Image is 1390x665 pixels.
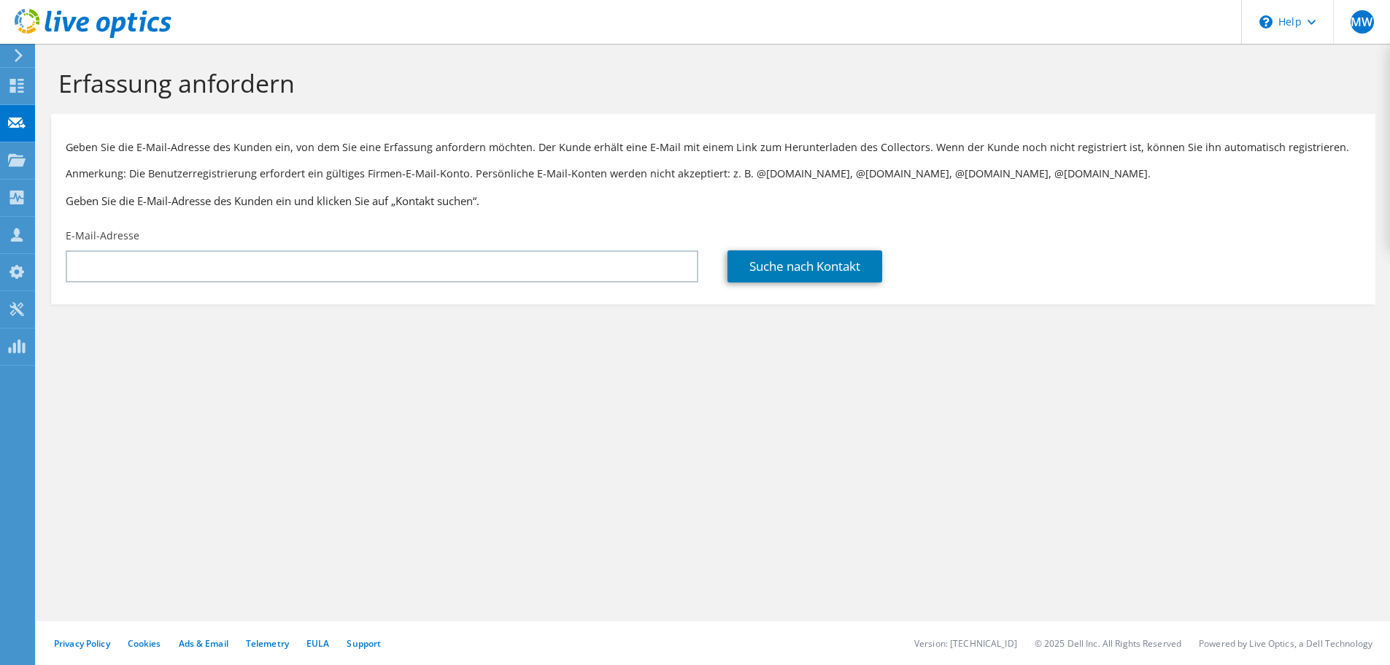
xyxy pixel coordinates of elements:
[1199,637,1372,650] li: Powered by Live Optics, a Dell Technology
[914,637,1017,650] li: Version: [TECHNICAL_ID]
[66,166,1361,182] p: Anmerkung: Die Benutzerregistrierung erfordert ein gültiges Firmen-E-Mail-Konto. Persönliche E-Ma...
[66,193,1361,209] h3: Geben Sie die E-Mail-Adresse des Kunden ein und klicken Sie auf „Kontakt suchen“.
[1035,637,1181,650] li: © 2025 Dell Inc. All Rights Reserved
[347,637,381,650] a: Support
[66,228,139,243] label: E-Mail-Adresse
[1351,10,1374,34] span: MW
[54,637,110,650] a: Privacy Policy
[58,68,1361,99] h1: Erfassung anfordern
[727,250,882,282] a: Suche nach Kontakt
[128,637,161,650] a: Cookies
[306,637,329,650] a: EULA
[66,139,1361,155] p: Geben Sie die E-Mail-Adresse des Kunden ein, von dem Sie eine Erfassung anfordern möchten. Der Ku...
[1259,15,1273,28] svg: \n
[246,637,289,650] a: Telemetry
[179,637,228,650] a: Ads & Email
